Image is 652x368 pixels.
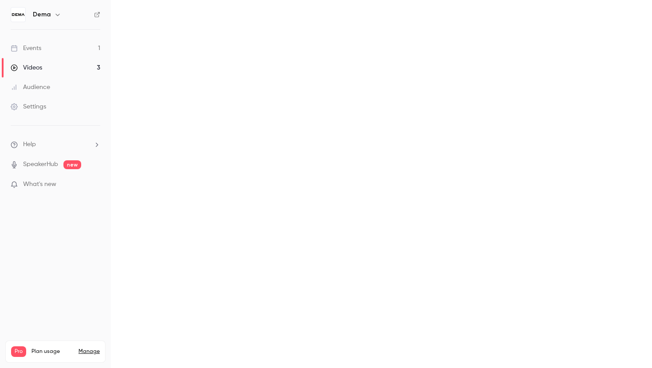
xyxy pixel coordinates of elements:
div: Events [11,44,41,53]
span: What's new [23,180,56,189]
a: SpeakerHub [23,160,58,169]
a: Manage [79,348,100,355]
span: new [63,160,81,169]
div: Audience [11,83,50,92]
li: help-dropdown-opener [11,140,100,149]
h6: Dema [33,10,51,19]
div: Videos [11,63,42,72]
div: Settings [11,102,46,111]
span: Pro [11,346,26,357]
span: Help [23,140,36,149]
iframe: Noticeable Trigger [90,181,100,189]
img: Dema [11,8,25,22]
span: Plan usage [31,348,73,355]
